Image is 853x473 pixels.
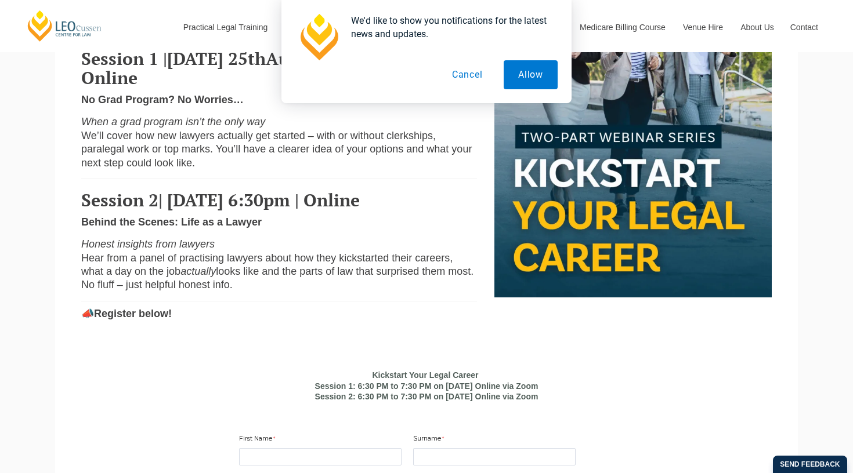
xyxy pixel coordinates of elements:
[775,395,824,444] iframe: LiveChat chat widget
[81,116,265,128] span: When a grad program isn’t the only way
[94,308,172,319] strong: Register below!
[372,370,478,380] b: Kickstart Your Legal Career
[81,238,215,250] i: Honest insights from lawyers
[180,265,216,277] span: actually
[81,188,158,212] span: Session 2
[239,448,402,465] input: First Name
[81,307,477,321] p: 📣
[413,434,447,446] label: Surname
[81,265,474,290] span: looks like and the parts of law that surprised them most. No fluff – just helpful honest info.
[504,60,558,89] button: Allow
[81,130,472,169] span: We’ll cover how new lawyers actually get started – with or without clerkships, paralegal work or ...
[413,448,576,465] input: Surname
[81,216,262,228] span: Behind the Scenes: Life as a Lawyer
[315,392,538,401] b: Session 2: 6:30 PM to 7:30 PM on [DATE] Online via Zoom
[81,94,244,105] span: No Grad Program? No Worries…
[81,252,453,277] span: Hear from a panel of practising lawyers about how they kickstarted their careers, what a day on t...
[158,188,360,212] span: | [DATE] 6:30pm | Online
[315,381,538,391] b: Session 1: 6:30 PM to 7:30 PM on [DATE] Online via Zoom
[342,14,558,41] div: We'd like to show you notifications for the latest news and updates.
[295,14,342,60] img: notification icon
[438,60,497,89] button: Cancel
[239,434,278,446] label: First Name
